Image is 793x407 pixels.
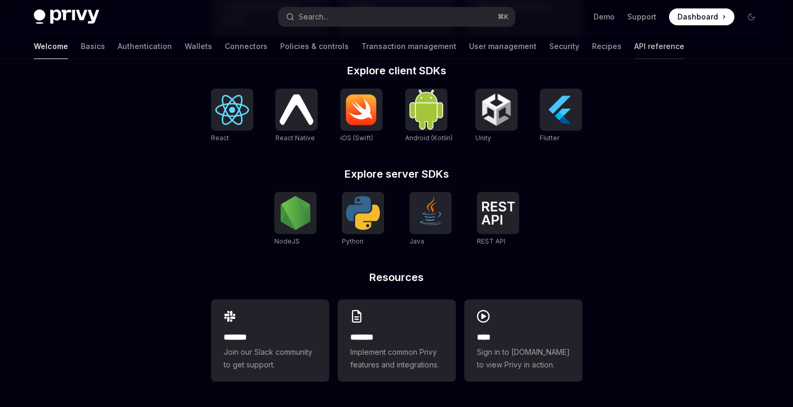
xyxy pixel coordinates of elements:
[743,8,760,25] button: Toggle dark mode
[34,34,68,59] a: Welcome
[211,65,582,76] h2: Explore client SDKs
[414,196,447,230] img: Java
[409,237,424,245] span: Java
[340,89,383,143] a: iOS (Swift)iOS (Swift)
[342,192,384,247] a: PythonPython
[677,12,718,22] span: Dashboard
[634,34,684,59] a: API reference
[477,192,519,247] a: REST APIREST API
[299,11,328,23] div: Search...
[340,134,373,142] span: iOS (Swift)
[477,237,505,245] span: REST API
[498,13,509,21] span: ⌘ K
[34,9,99,24] img: dark logo
[361,34,456,59] a: Transaction management
[405,134,453,142] span: Android (Kotlin)
[215,95,249,125] img: React
[627,12,656,22] a: Support
[225,34,267,59] a: Connectors
[594,12,615,22] a: Demo
[477,346,570,371] span: Sign in to [DOMAIN_NAME] to view Privy in action.
[81,34,105,59] a: Basics
[211,169,582,179] h2: Explore server SDKs
[211,299,329,382] a: **** **Join our Slack community to get support.
[338,299,456,382] a: **** **Implement common Privy features and integrations.
[279,7,515,26] button: Open search
[211,134,229,142] span: React
[475,134,491,142] span: Unity
[274,192,317,247] a: NodeJSNodeJS
[409,90,443,129] img: Android (Kotlin)
[280,94,313,124] img: React Native
[350,346,443,371] span: Implement common Privy features and integrations.
[342,237,364,245] span: Python
[280,34,349,59] a: Policies & controls
[279,196,312,230] img: NodeJS
[409,192,452,247] a: JavaJava
[469,34,537,59] a: User management
[405,89,453,143] a: Android (Kotlin)Android (Kotlin)
[346,196,380,230] img: Python
[274,237,300,245] span: NodeJS
[211,272,582,283] h2: Resources
[549,34,579,59] a: Security
[669,8,734,25] a: Dashboard
[224,346,317,371] span: Join our Slack community to get support.
[540,89,582,143] a: FlutterFlutter
[185,34,212,59] a: Wallets
[480,93,513,127] img: Unity
[275,134,315,142] span: React Native
[275,89,318,143] a: React NativeReact Native
[481,201,515,225] img: REST API
[118,34,172,59] a: Authentication
[475,89,518,143] a: UnityUnity
[544,93,578,127] img: Flutter
[345,94,378,125] img: iOS (Swift)
[540,134,559,142] span: Flutter
[464,299,582,382] a: ****Sign in to [DOMAIN_NAME] to view Privy in action.
[211,89,253,143] a: ReactReact
[592,34,622,59] a: Recipes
